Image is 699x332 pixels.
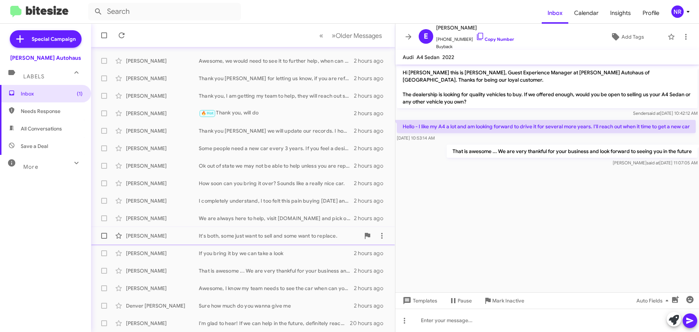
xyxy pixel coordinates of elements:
[126,250,199,257] div: [PERSON_NAME]
[315,28,386,43] nav: Page navigation example
[199,162,354,169] div: Ok out of state we may not be able to help unless you are replacing your car. Visit [DOMAIN_NAME]...
[458,294,472,307] span: Pause
[23,73,44,80] span: Labels
[671,5,684,18] div: NR
[354,162,389,169] div: 2 hours ago
[23,164,38,170] span: More
[199,75,354,82] div: Thank you [PERSON_NAME] for letting us know, if you are referring to the new car factory warranty...
[199,215,354,222] div: We are always here to help, visit [DOMAIN_NAME] and pick out the car you like. And if now is not ...
[476,36,514,42] a: Copy Number
[126,57,199,65] div: [PERSON_NAME]
[327,28,386,43] button: Next
[436,43,514,50] span: Buyback
[126,267,199,274] div: [PERSON_NAME]
[354,92,389,99] div: 2 hours ago
[199,250,354,257] div: If you bring it by we can take a look
[126,127,199,134] div: [PERSON_NAME]
[32,35,76,43] span: Special Campaign
[201,111,214,116] span: 🔥 Hot
[665,5,691,18] button: NR
[126,197,199,204] div: [PERSON_NAME]
[424,31,428,42] span: E
[199,145,354,152] div: Some people need a new car every 3 years. If you feel a desire, your car is worth the most it wil...
[604,3,637,24] a: Insights
[126,215,199,222] div: [PERSON_NAME]
[354,250,389,257] div: 2 hours ago
[126,75,199,82] div: [PERSON_NAME]
[126,302,199,309] div: Denver [PERSON_NAME]
[621,30,644,43] span: Add Tags
[637,3,665,24] a: Profile
[126,232,199,239] div: [PERSON_NAME]
[631,294,677,307] button: Auto Fields
[199,302,354,309] div: Sure how much do you wanna give me
[21,108,83,115] span: Needs Response
[88,3,241,20] input: Search
[10,30,82,48] a: Special Campaign
[633,110,698,116] span: Sender [DATE] 10:42:12 AM
[397,120,696,133] p: Hello - I like my A4 a lot and am looking forward to drive it for several more years. I'll reach ...
[315,28,328,43] button: Previous
[21,90,83,97] span: Inbox
[647,160,659,165] span: said at
[401,294,437,307] span: Templates
[77,90,83,97] span: (1)
[10,54,81,62] div: [PERSON_NAME] Autohaus
[613,160,698,165] span: [PERSON_NAME] [DATE] 11:07:05 AM
[354,110,389,117] div: 2 hours ago
[319,31,323,40] span: «
[21,125,62,132] span: All Conversations
[199,127,354,134] div: Thank you [PERSON_NAME] we will update our records. I hope you are enjoying what you replaced it ...
[126,320,199,327] div: [PERSON_NAME]
[199,57,354,65] div: Awesome, we would need to see it to further help, when can you stop by?
[397,66,698,108] p: Hi [PERSON_NAME] this is [PERSON_NAME], Guest Experience Manager at [PERSON_NAME] Autohaus of [GE...
[354,302,389,309] div: 2 hours ago
[478,294,530,307] button: Mark Inactive
[589,30,664,43] button: Add Tags
[350,320,389,327] div: 20 hours ago
[199,92,354,99] div: Thank you, I am getting my team to help, they will reach out soon.
[199,109,354,117] div: Thank you, will do
[354,180,389,187] div: 2 hours ago
[447,145,698,158] p: That is awesome ... We are very thankful for your business and look forward to seeing you in the ...
[395,294,443,307] button: Templates
[126,162,199,169] div: [PERSON_NAME]
[354,127,389,134] div: 2 hours ago
[436,32,514,43] span: [PHONE_NUMBER]
[199,285,354,292] div: Awesome, I know my team needs to see the car when can you come in?
[397,135,435,141] span: [DATE] 10:53:14 AM
[126,180,199,187] div: [PERSON_NAME]
[403,54,414,60] span: Audi
[354,197,389,204] div: 2 hours ago
[492,294,524,307] span: Mark Inactive
[436,23,514,32] span: [PERSON_NAME]
[416,54,439,60] span: A4 Sedan
[199,320,350,327] div: I'm glad to hear! If we can help in the future, definitely reach out.
[354,285,389,292] div: 2 hours ago
[336,32,382,40] span: Older Messages
[647,110,660,116] span: said at
[332,31,336,40] span: »
[354,267,389,274] div: 2 hours ago
[199,267,354,274] div: That is awesome ... We are very thankful for your business and look forward to seeing you in the ...
[443,294,478,307] button: Pause
[354,145,389,152] div: 2 hours ago
[636,294,671,307] span: Auto Fields
[568,3,604,24] a: Calendar
[354,75,389,82] div: 2 hours ago
[199,232,360,239] div: It's both, some just want to sell and some want to replace.
[442,54,454,60] span: 2022
[542,3,568,24] a: Inbox
[126,145,199,152] div: [PERSON_NAME]
[21,142,48,150] span: Save a Deal
[354,57,389,65] div: 2 hours ago
[126,285,199,292] div: [PERSON_NAME]
[126,110,199,117] div: [PERSON_NAME]
[126,92,199,99] div: [PERSON_NAME]
[199,197,354,204] div: I completely understand, I too felt this pain buying [DATE] and as the market has corrected it di...
[199,180,354,187] div: How soon can you bring it over? Sounds like a really nice car.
